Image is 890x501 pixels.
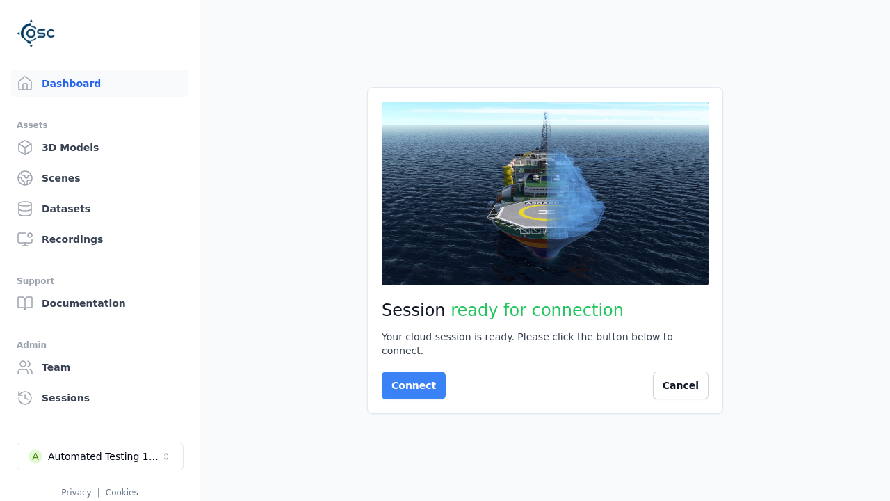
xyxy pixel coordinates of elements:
[17,14,56,53] img: Logo
[48,450,161,463] div: Automated Testing 1 - Playwright
[97,488,100,498] span: |
[11,384,188,412] a: Sessions
[653,372,709,399] button: Cancel
[17,443,184,470] button: Select a workspace
[106,488,138,498] a: Cookies
[11,70,188,97] a: Dashboard
[11,134,188,161] a: 3D Models
[29,450,42,463] div: A
[11,164,188,192] a: Scenes
[451,301,624,320] span: ready for connection
[11,353,188,381] a: Team
[11,225,188,253] a: Recordings
[382,299,709,321] h2: Session
[17,337,183,353] div: Admin
[61,488,91,498] a: Privacy
[382,330,709,358] div: Your cloud session is ready. Please click the button below to connect.
[17,117,183,134] div: Assets
[11,195,188,223] a: Datasets
[17,273,183,289] div: Support
[382,372,446,399] button: Connect
[11,289,188,317] a: Documentation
